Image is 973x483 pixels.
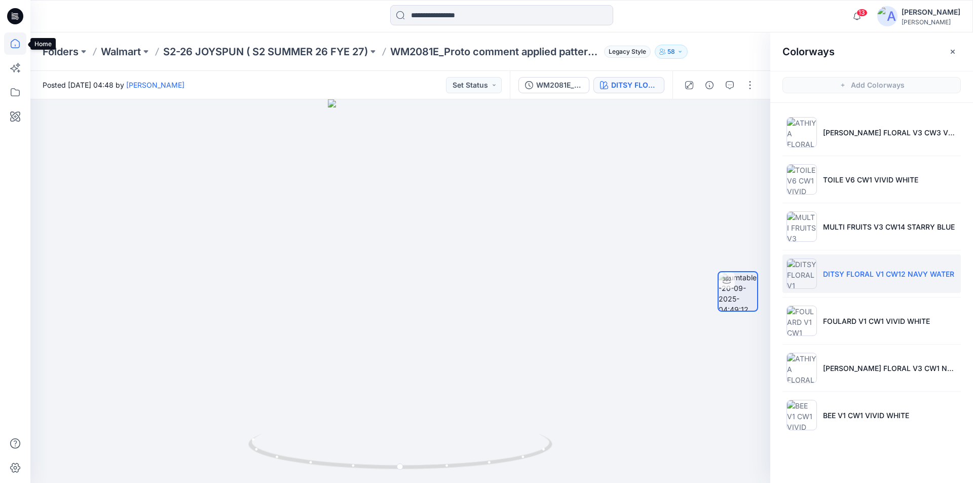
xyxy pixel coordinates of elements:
h2: Colorways [782,46,835,58]
img: turntable-20-09-2025-04:49:12 [719,272,757,311]
div: DITSY FLORAL V1 CW12 NAVY WATER [611,80,658,91]
a: S2-26 JOYSPUN ( S2 SUMMER 26 FYE 27) [163,45,368,59]
span: Posted [DATE] 04:48 by [43,80,184,90]
a: Walmart [101,45,141,59]
button: 58 [655,45,688,59]
img: BEE V1 CW1 VIVID WHITE [787,400,817,430]
img: MULTI FRUITS V3 CW14 STARRY BLUE [787,211,817,242]
a: [PERSON_NAME] [126,81,184,89]
button: Legacy Style [600,45,651,59]
span: Legacy Style [604,46,651,58]
span: 13 [856,9,868,17]
p: FOULARD V1 CW1 VIVID WHITE [823,316,930,326]
p: DITSY FLORAL V1 CW12 NAVY WATER [823,269,954,279]
img: avatar [877,6,897,26]
img: ATHIYA FLORAL V3 CW3 VERDIGRIS GREEN [787,117,817,147]
img: FOULARD V1 CW1 VIVID WHITE [787,306,817,336]
button: WM2081E_Proto comment applied pattern_Colorway_REV12 [518,77,589,93]
p: 58 [667,46,675,57]
button: DITSY FLORAL V1 CW12 NAVY WATER [593,77,664,93]
p: MULTI FRUITS V3 CW14 STARRY BLUE [823,221,955,232]
p: WM2081E_Proto comment applied pattern_Colorway_REV12 [390,45,600,59]
img: ATHIYA FLORAL V3 CW1 NAVY WATER [787,353,817,383]
a: Folders [43,45,79,59]
button: Details [701,77,718,93]
img: DITSY FLORAL V1 CW12 NAVY WATER [787,258,817,289]
img: TOILE V6 CW1 VIVID WHITE [787,164,817,195]
p: BEE V1 CW1 VIVID WHITE [823,410,909,421]
p: [PERSON_NAME] FLORAL V3 CW3 VERDIGRIS GREEN [823,127,957,138]
div: [PERSON_NAME] [902,18,960,26]
p: TOILE V6 CW1 VIVID WHITE [823,174,918,185]
div: WM2081E_Proto comment applied pattern_Colorway_REV12 [536,80,583,91]
div: [PERSON_NAME] [902,6,960,18]
p: [PERSON_NAME] FLORAL V3 CW1 NAVY WATER [823,363,957,374]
